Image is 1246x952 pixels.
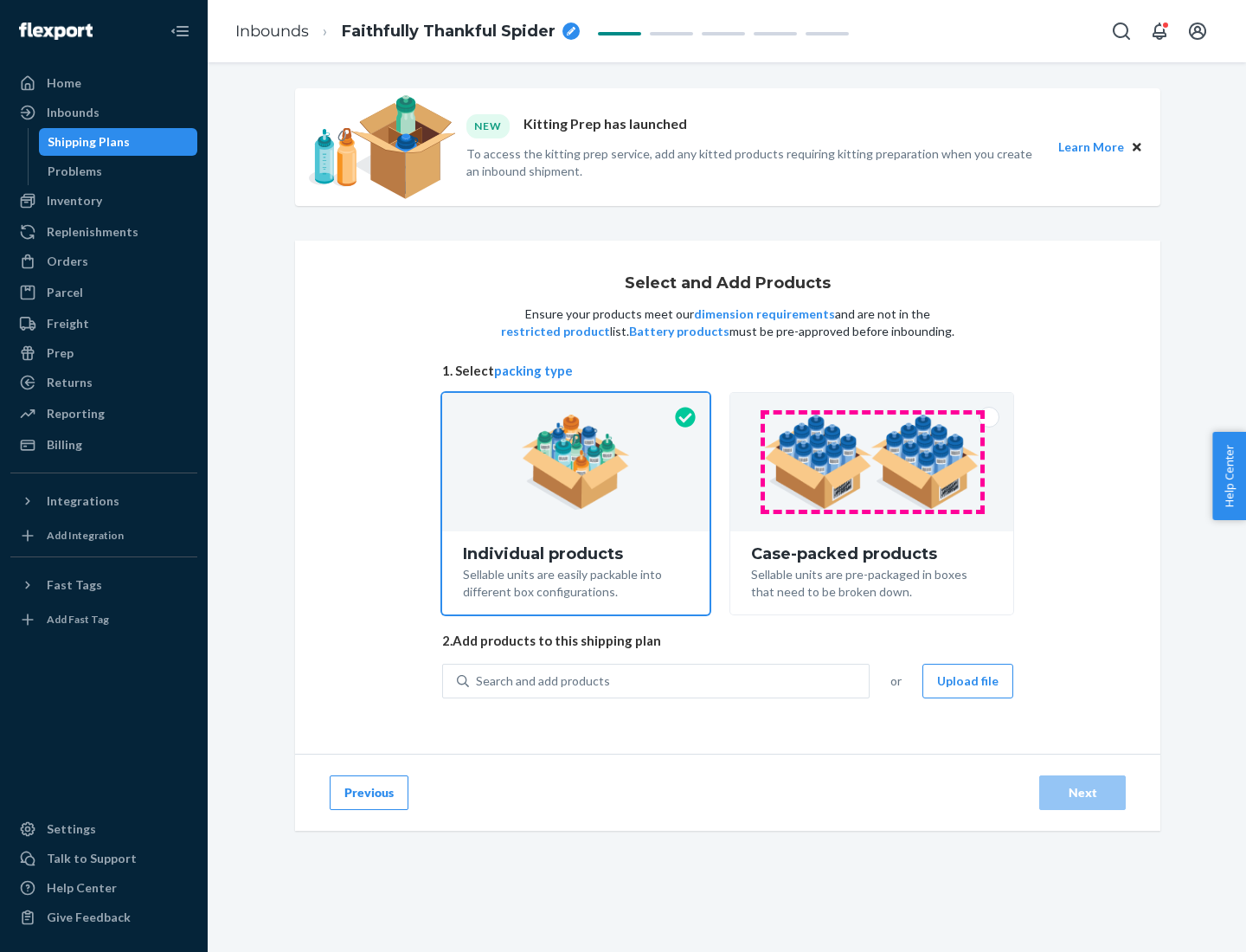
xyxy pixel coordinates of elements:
button: packing type [494,362,573,380]
div: Freight [47,315,89,332]
div: Give Feedback [47,909,131,926]
div: Next [1054,784,1111,801]
a: Problems [39,158,198,185]
p: Ensure your products meet our and are not in the list. must be pre-approved before inbounding. [499,306,956,340]
img: individual-pack.facf35554cb0f1810c75b2bd6df2d64e.png [522,415,630,510]
h1: Select and Add Products [625,275,831,293]
button: Open account menu [1180,14,1215,48]
button: Battery products [629,323,729,340]
a: Reporting [10,400,197,428]
a: Replenishments [10,218,197,246]
a: Shipping Plans [39,128,198,156]
button: Previous [330,775,408,810]
div: Billing [47,436,82,453]
div: Home [47,74,81,92]
button: Help Center [1212,432,1246,520]
div: Reporting [47,405,105,422]
div: Add Integration [47,528,124,543]
div: Parcel [47,284,83,301]
a: Help Center [10,874,197,902]
button: Fast Tags [10,571,197,599]
button: Close [1127,138,1146,157]
button: Close Navigation [163,14,197,48]
button: Give Feedback [10,904,197,931]
button: Open Search Box [1104,14,1139,48]
div: Settings [47,820,96,838]
button: Integrations [10,487,197,515]
p: Kitting Prep has launched [523,114,687,138]
a: Inventory [10,187,197,215]
a: Parcel [10,279,197,306]
button: Learn More [1058,138,1124,157]
div: Problems [48,163,102,180]
span: or [890,672,902,690]
div: Integrations [47,492,119,510]
a: Add Fast Tag [10,606,197,634]
a: Talk to Support [10,845,197,872]
div: Sellable units are pre-packaged in boxes that need to be broken down. [751,563,992,601]
div: Search and add products [476,672,610,690]
button: Upload file [922,664,1013,698]
div: NEW [466,114,510,138]
div: Case-packed products [751,545,992,563]
a: Billing [10,431,197,459]
span: Faithfully Thankful Spider [342,21,556,43]
div: Individual products [463,545,689,563]
a: Inbounds [235,22,309,41]
div: Sellable units are easily packable into different box configurations. [463,563,689,601]
button: restricted product [501,323,610,340]
a: Settings [10,815,197,843]
div: Talk to Support [47,850,137,867]
span: 2. Add products to this shipping plan [442,632,1013,650]
a: Prep [10,339,197,367]
a: Add Integration [10,522,197,550]
img: case-pack.59cecea509d18c883b923b81aeac6d0b.png [764,415,979,510]
a: Home [10,69,197,97]
button: Open notifications [1142,14,1177,48]
ol: breadcrumbs [222,6,594,57]
p: To access the kitting prep service, add any kitted products requiring kitting preparation when yo... [466,145,1043,180]
div: Inbounds [47,104,100,121]
button: dimension requirements [694,306,835,323]
span: 1. Select [442,362,1013,380]
div: Returns [47,374,93,391]
a: Freight [10,310,197,338]
button: Next [1039,775,1126,810]
div: Shipping Plans [48,133,130,151]
div: Replenishments [47,223,138,241]
div: Orders [47,253,88,270]
div: Fast Tags [47,576,102,594]
div: Add Fast Tag [47,612,109,627]
a: Orders [10,248,197,275]
img: Flexport logo [19,23,93,40]
div: Prep [47,344,74,362]
div: Help Center [47,879,117,897]
a: Inbounds [10,99,197,126]
a: Returns [10,369,197,396]
div: Inventory [47,192,102,209]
